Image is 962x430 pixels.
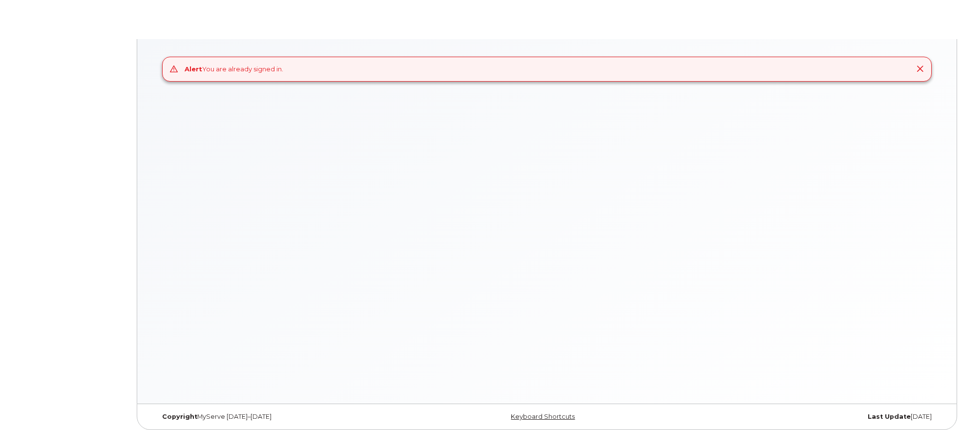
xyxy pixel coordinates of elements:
[185,64,283,74] div: You are already signed in.
[678,413,939,421] div: [DATE]
[185,65,202,73] strong: Alert
[868,413,911,420] strong: Last Update
[155,413,416,421] div: MyServe [DATE]–[DATE]
[511,413,575,420] a: Keyboard Shortcuts
[162,413,197,420] strong: Copyright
